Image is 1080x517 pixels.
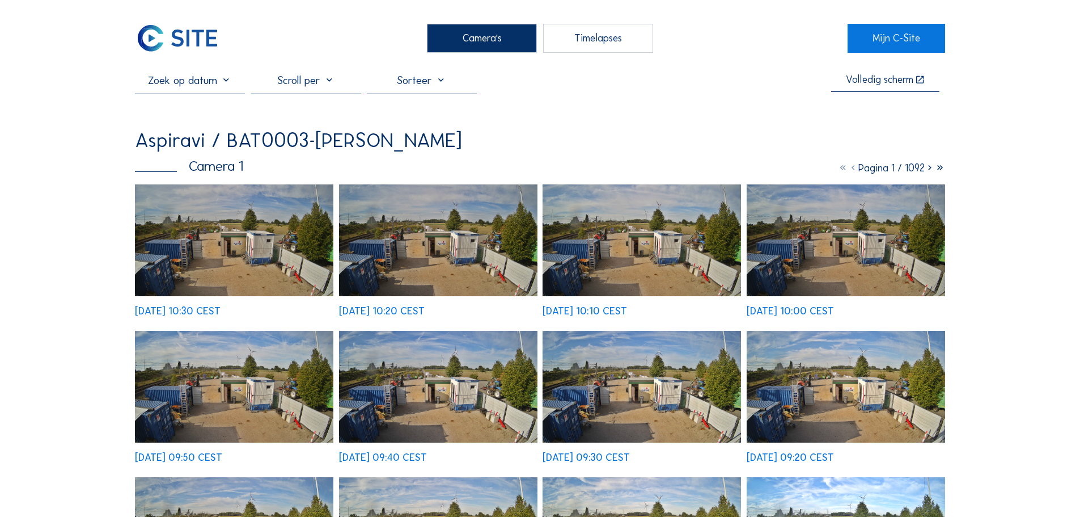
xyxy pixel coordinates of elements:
[543,184,741,296] img: image_52795766
[848,24,945,52] a: Mijn C-Site
[135,159,243,174] div: Camera 1
[339,184,537,296] img: image_52796058
[135,24,220,52] img: C-SITE Logo
[135,24,232,52] a: C-SITE Logo
[858,162,925,174] span: Pagina 1 / 1092
[339,453,427,463] div: [DATE] 09:40 CEST
[339,331,537,443] img: image_52794921
[135,184,333,296] img: image_52796278
[135,306,221,317] div: [DATE] 10:30 CEST
[543,306,627,317] div: [DATE] 10:10 CEST
[135,73,245,87] input: Zoek op datum 󰅀
[339,306,425,317] div: [DATE] 10:20 CEST
[747,184,945,296] img: image_52795533
[747,453,834,463] div: [DATE] 09:20 CEST
[543,331,741,443] img: image_52794700
[543,453,630,463] div: [DATE] 09:30 CEST
[135,453,222,463] div: [DATE] 09:50 CEST
[427,24,537,52] div: Camera's
[135,331,333,443] img: image_52795228
[846,75,913,86] div: Volledig scherm
[747,331,945,443] img: image_52794390
[135,130,461,150] div: Aspiravi / BAT0003-[PERSON_NAME]
[543,24,653,52] div: Timelapses
[747,306,834,317] div: [DATE] 10:00 CEST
